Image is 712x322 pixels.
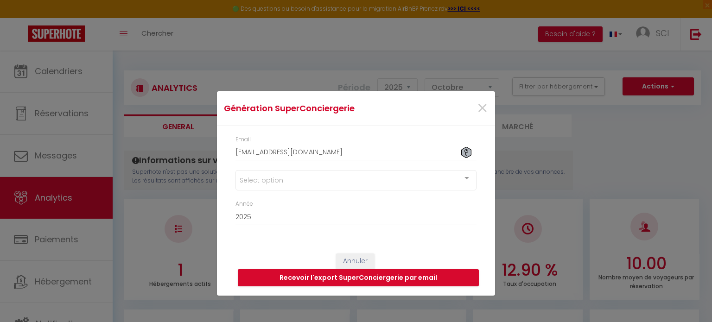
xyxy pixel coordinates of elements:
span: × [477,95,488,122]
span: Select option [240,174,283,185]
label: Email [235,135,251,144]
button: Annuler [336,253,375,269]
h4: Génération SuperConciergerie [224,102,396,115]
button: Recevoir l'export SuperConciergerie par email [238,269,479,287]
button: Close [477,99,488,119]
label: Année [235,200,253,208]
